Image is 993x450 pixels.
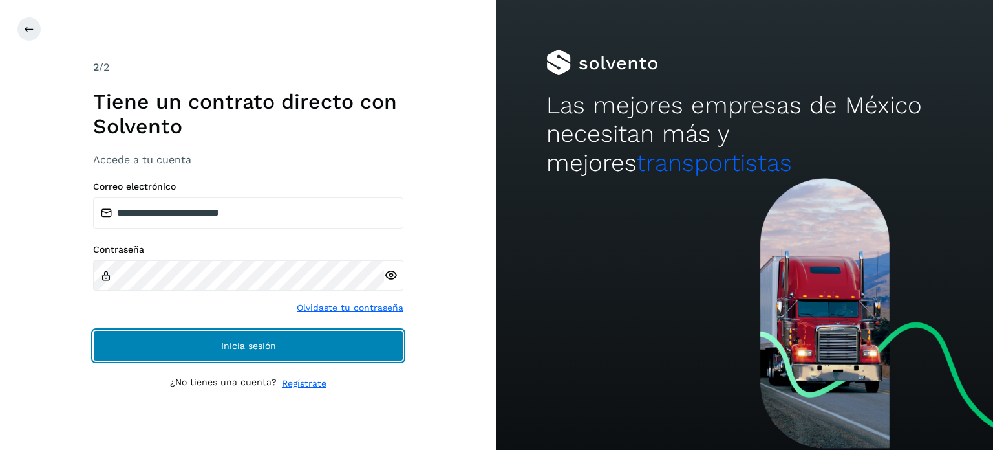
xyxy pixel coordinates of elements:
span: 2 [93,61,99,73]
p: ¿No tienes una cuenta? [170,377,277,390]
div: /2 [93,60,403,75]
label: Correo electrónico [93,181,403,192]
h1: Tiene un contrato directo con Solvento [93,89,403,139]
button: Inicia sesión [93,330,403,361]
label: Contraseña [93,244,403,255]
h3: Accede a tu cuenta [93,153,403,166]
span: Inicia sesión [221,341,276,350]
h2: Las mejores empresas de México necesitan más y mejores [546,91,943,177]
a: Olvidaste tu contraseña [297,301,403,315]
span: transportistas [637,149,792,177]
a: Regístrate [282,377,326,390]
